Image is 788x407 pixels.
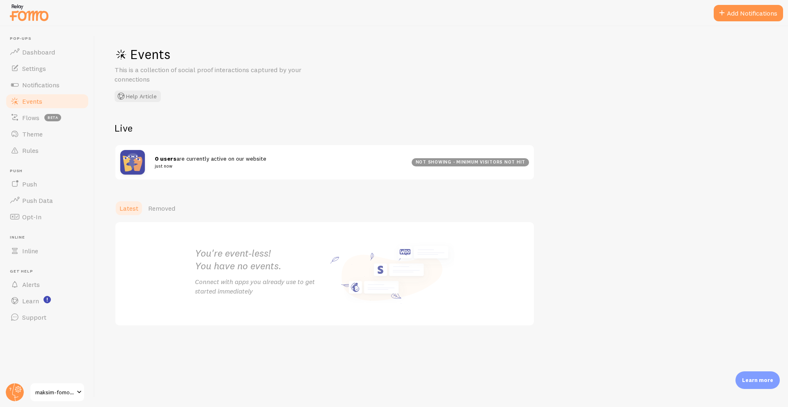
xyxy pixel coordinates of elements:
[195,247,325,272] h2: You're event-less! You have no events.
[10,269,89,274] span: Get Help
[5,126,89,142] a: Theme
[5,209,89,225] a: Opt-In
[143,200,180,216] a: Removed
[5,142,89,159] a: Rules
[22,146,39,155] span: Rules
[22,313,46,321] span: Support
[5,243,89,259] a: Inline
[22,213,41,221] span: Opt-In
[22,180,37,188] span: Push
[9,2,50,23] img: fomo-relay-logo-orange.svg
[10,36,89,41] span: Pop-ups
[22,280,40,289] span: Alerts
[10,235,89,240] span: Inline
[155,155,176,162] strong: 0 users
[22,114,39,122] span: Flows
[30,382,85,402] a: maksim-fomo-dev-store
[22,297,39,305] span: Learn
[44,296,51,303] svg: <p>Watch New Feature Tutorials!</p>
[735,371,780,389] div: Learn more
[22,48,55,56] span: Dashboard
[119,204,138,212] span: Latest
[22,64,46,73] span: Settings
[5,293,89,309] a: Learn
[5,60,89,77] a: Settings
[115,200,143,216] a: Latest
[155,155,402,170] span: are currently active on our website
[5,309,89,325] a: Support
[5,192,89,209] a: Push Data
[5,77,89,93] a: Notifications
[5,276,89,293] a: Alerts
[22,247,38,255] span: Inline
[115,91,161,102] button: Help Article
[115,122,535,134] h2: Live
[5,109,89,126] a: Flows beta
[10,168,89,174] span: Push
[35,387,74,397] span: maksim-fomo-dev-store
[22,81,60,89] span: Notifications
[742,376,773,384] p: Learn more
[22,196,53,205] span: Push Data
[22,130,43,138] span: Theme
[412,158,529,166] div: not showing - minimum visitors not hit
[5,93,89,109] a: Events
[5,176,89,192] a: Push
[115,65,312,84] p: This is a collection of social proof interactions captured by your connections
[22,97,42,105] span: Events
[195,277,325,296] p: Connect with apps you already use to get started immediately
[5,44,89,60] a: Dashboard
[44,114,61,121] span: beta
[155,162,402,170] small: just now
[148,204,175,212] span: Removed
[120,150,145,175] img: pageviews.png
[115,46,361,63] h1: Events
